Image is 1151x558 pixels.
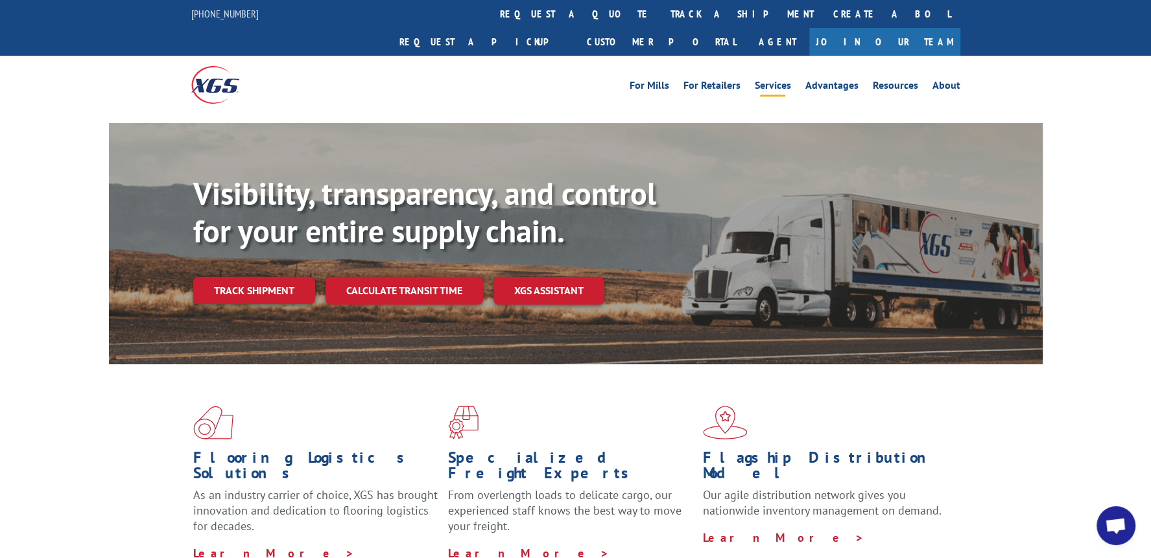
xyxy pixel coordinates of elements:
p: From overlength loads to delicate cargo, our experienced staff knows the best way to move your fr... [448,487,693,545]
a: XGS ASSISTANT [493,277,604,305]
a: For Mills [630,80,669,95]
a: For Retailers [683,80,741,95]
a: Agent [746,28,809,56]
b: Visibility, transparency, and control for your entire supply chain. [193,173,656,251]
a: About [932,80,960,95]
img: xgs-icon-total-supply-chain-intelligence-red [193,406,233,439]
div: Open chat [1097,506,1135,545]
h1: Flagship Distribution Model [703,450,948,487]
a: Request a pickup [390,28,577,56]
img: xgs-icon-flagship-distribution-model-red [703,406,748,439]
a: Join Our Team [809,28,960,56]
a: Services [755,80,791,95]
span: As an industry carrier of choice, XGS has brought innovation and dedication to flooring logistics... [193,487,438,533]
a: Advantages [805,80,859,95]
a: Track shipment [193,277,315,304]
img: xgs-icon-focused-on-flooring-red [448,406,479,439]
a: Customer Portal [577,28,746,56]
h1: Flooring Logistics Solutions [193,450,438,487]
h1: Specialized Freight Experts [448,450,693,487]
a: Calculate transit time [326,277,483,305]
span: Our agile distribution network gives you nationwide inventory management on demand. [703,487,942,518]
a: [PHONE_NUMBER] [191,7,259,20]
a: Resources [873,80,918,95]
a: Learn More > [703,530,864,545]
